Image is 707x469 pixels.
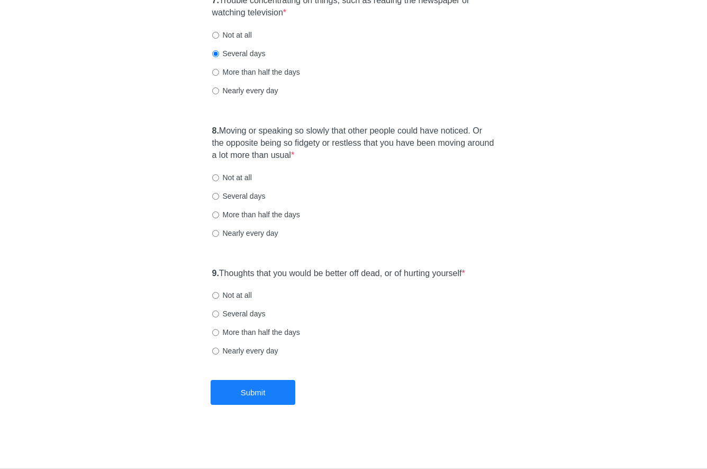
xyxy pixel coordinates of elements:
[211,380,295,405] button: Submit
[212,268,465,280] label: Thoughts that you would be better off dead, or of hurting yourself
[212,228,278,238] label: Nearly every day
[212,30,252,40] label: Not at all
[212,346,278,356] label: Nearly every day
[212,209,300,220] label: More than half the days
[212,269,219,278] strong: 9.
[212,290,252,300] label: Not at all
[212,32,219,39] input: Not at all
[212,329,219,336] input: More than half the days
[212,174,219,181] input: Not at all
[212,308,266,319] label: Several days
[212,292,219,299] input: Not at all
[212,193,219,200] input: Several days
[212,125,495,162] label: Moving or speaking so slowly that other people could have noticed. Or the opposite being so fidge...
[212,211,219,218] input: More than half the days
[212,50,219,57] input: Several days
[212,348,219,355] input: Nearly every day
[212,87,219,94] input: Nearly every day
[212,48,266,59] label: Several days
[212,69,219,76] input: More than half the days
[212,230,219,237] input: Nearly every day
[212,85,278,96] label: Nearly every day
[212,172,252,183] label: Not at all
[212,327,300,338] label: More than half the days
[212,67,300,77] label: More than half the days
[212,311,219,317] input: Several days
[212,191,266,201] label: Several days
[212,126,219,135] strong: 8.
